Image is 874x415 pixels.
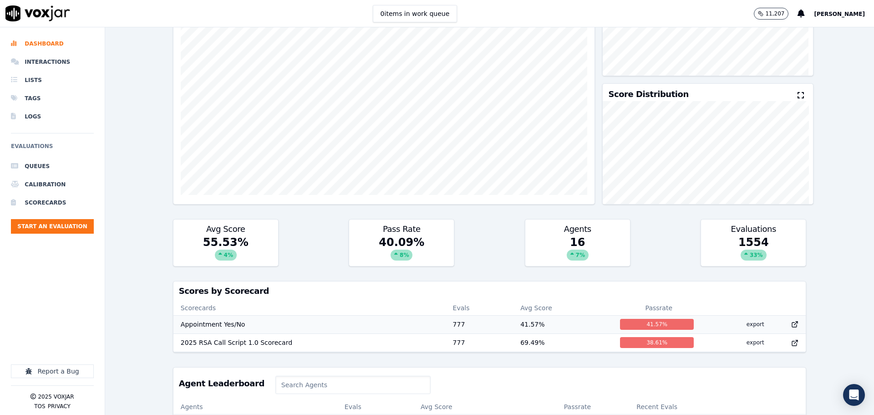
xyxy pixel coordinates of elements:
th: Evals [337,400,413,414]
th: Agents [173,400,337,414]
button: Privacy [48,403,71,410]
input: Search Agents [275,376,431,394]
div: 55.53 % [173,235,278,266]
button: export [739,317,772,332]
div: 16 [525,235,630,266]
h3: Score Distribution [608,90,688,98]
td: 777 [446,315,513,333]
h3: Pass Rate [355,225,448,233]
h3: Scores by Scorecard [179,287,800,295]
button: export [739,335,772,350]
button: Start an Evaluation [11,219,94,234]
h3: Agent Leaderboard [179,379,264,388]
td: Appointment Yes/No [173,315,446,333]
td: 41.57 % [513,315,613,333]
div: 8 % [391,250,412,261]
button: 11,207 [754,8,798,20]
button: TOS [34,403,45,410]
td: 777 [446,333,513,352]
button: Report a Bug [11,364,94,378]
a: Logs [11,108,94,126]
h3: Avg Score [179,225,273,233]
div: 1554 [701,235,806,266]
a: Tags [11,89,94,108]
h3: Evaluations [706,225,800,233]
div: 33 % [741,250,767,261]
th: Scorecards [173,301,446,315]
button: 11,207 [754,8,788,20]
a: Dashboard [11,35,94,53]
th: Passrate [526,400,630,414]
h3: Agents [531,225,625,233]
div: 40.09 % [349,235,454,266]
div: 41.57 % [620,319,694,330]
p: 2025 Voxjar [38,393,74,400]
img: voxjar logo [5,5,70,21]
th: Recent Evals [629,400,806,414]
th: Avg Score [413,400,526,414]
a: Calibration [11,175,94,194]
div: 38.61 % [620,337,694,348]
button: 0items in work queue [373,5,457,22]
button: [PERSON_NAME] [814,8,874,19]
td: 69.49 % [513,333,613,352]
div: 4 % [215,250,237,261]
h6: Evaluations [11,141,94,157]
a: Queues [11,157,94,175]
div: 7 % [567,250,589,261]
th: Passrate [613,301,705,315]
a: Lists [11,71,94,89]
td: 2025 RSA Call Script 1.0 Scorecard [173,333,446,352]
a: Interactions [11,53,94,71]
div: Open Intercom Messenger [843,384,865,406]
span: [PERSON_NAME] [814,11,865,17]
a: Scorecards [11,194,94,212]
th: Evals [446,301,513,315]
p: 11,207 [765,10,784,17]
th: Avg Score [513,301,613,315]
